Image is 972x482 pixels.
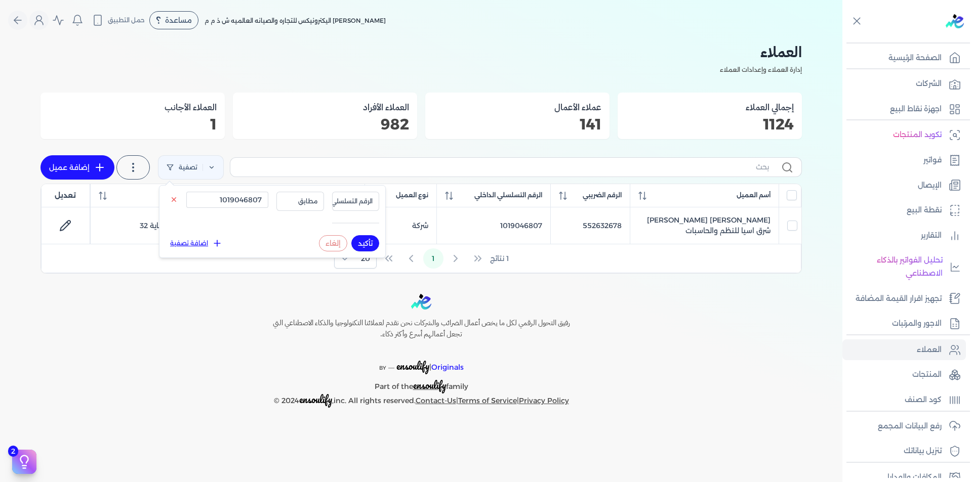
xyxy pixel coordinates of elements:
a: إضافة عميل [40,155,114,180]
button: تأكيد [351,235,379,251]
a: كود الصنف [842,389,966,411]
img: logo [946,14,964,28]
span: ensoulify [413,377,446,393]
input: بحث [238,162,769,172]
p: 1 [49,118,217,131]
span: ensoulify [396,358,429,374]
a: Privacy Policy [519,396,569,405]
button: إلغاء [319,235,347,251]
td: 1019046807 [437,207,551,244]
p: الاجور والمرتبات [892,317,942,330]
p: الصفحة الرئيسية [888,52,942,65]
p: اجهزة نقاط البيع [890,103,942,116]
input: Enter value [186,192,268,208]
span: شركة [412,221,428,230]
p: تحليل الفواتير بالذكاء الاصطناعي [847,254,943,280]
a: رفع البيانات المجمع [842,416,966,437]
p: إدارة العملاء وإعدادات العملاء [40,63,802,76]
p: 982 [241,118,409,131]
button: 2 [12,450,36,474]
p: 141 [433,118,601,131]
span: الرقم التسلسلي الداخلي [474,191,542,200]
p: الإيصال [918,179,942,192]
a: تحليل الفواتير بالذكاء الاصطناعي [842,250,966,284]
span: 1 نتائج [490,253,509,264]
p: | [251,347,591,375]
h3: العملاء الأفراد [241,101,409,114]
a: الإيصال [842,175,966,196]
a: ensoulify [413,382,446,391]
button: مطابق [276,192,324,211]
p: فواتير [923,154,942,167]
h6: رفيق التحول الرقمي لكل ما يخص أعمال الضرائب والشركات نحن نقدم لعملائنا التكنولوجيا والذكاء الاصطن... [251,318,591,339]
span: مطابق [283,197,317,206]
a: تكويد المنتجات [842,124,966,146]
p: © 2024 ,inc. All rights reserved. | | [251,393,591,408]
button: الرقم التسلسلي الداخلي [332,192,380,211]
td: [PERSON_NAME] [PERSON_NAME] شرق اسيا للنظم والحاسبات [630,207,779,244]
p: التقارير [921,229,942,242]
a: المنتجات [842,364,966,385]
span: 5 أ طريق النصر شقة [DATE] نصر ال[GEOGRAPHIC_DATA]، بناية 32 [140,221,356,230]
p: تكويد المنتجات [893,128,942,142]
span: مساعدة [165,17,192,24]
span: [PERSON_NAME] اليكترونيكس للتجاره والصيانه العالميه ش ذ م م [205,17,386,24]
a: الصفحة الرئيسية [842,48,966,69]
span: الرقم الضريبي [583,191,622,200]
p: الشركات [916,77,942,91]
td: 552632678 [550,207,630,244]
h3: العملاء الأجانب [49,101,217,114]
a: Terms of Service [458,396,517,405]
a: نقطة البيع [842,200,966,221]
h3: إجمالي العملاء [626,101,794,114]
p: 1124 [626,118,794,131]
p: نقطة البيع [907,204,942,217]
a: فواتير [842,150,966,171]
a: العملاء [842,339,966,361]
span: ensoulify [299,391,332,407]
a: تصفية [158,155,224,180]
p: Part of the family [251,375,591,393]
a: تنزيل بياناتك [842,441,966,462]
a: الاجور والمرتبات [842,313,966,334]
span: Originals [431,363,464,372]
a: التقارير [842,225,966,246]
a: Contact-Us [416,396,456,405]
sup: __ [388,362,394,369]
span: Rows per page [355,249,376,268]
p: العملاء [917,343,942,357]
p: تنزيل بياناتك [904,445,942,458]
img: logo [411,294,431,310]
p: المنتجات [912,368,942,381]
a: تجهيز اقرار القيمة المضافة [842,288,966,310]
button: حمل التطبيق [89,12,147,29]
p: كود الصنف [905,393,942,407]
p: تجهيز اقرار القيمة المضافة [856,292,942,305]
span: نوع العميل [396,191,428,200]
span: تعديل [55,190,76,201]
span: 2 [8,446,18,457]
span: حمل التطبيق [108,16,145,25]
button: اضافة تصفية [166,237,227,249]
span: BY [379,365,386,371]
span: أسم العميل [737,191,771,200]
button: Page 1 [423,248,443,269]
p: رفع البيانات المجمع [878,420,942,433]
a: الشركات [842,73,966,95]
a: اجهزة نقاط البيع [842,99,966,120]
h3: عملاء الأعمال [433,101,601,114]
div: مساعدة [149,11,198,29]
h2: العملاء [40,40,802,63]
span: الرقم التسلسلي الداخلي [310,197,373,206]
